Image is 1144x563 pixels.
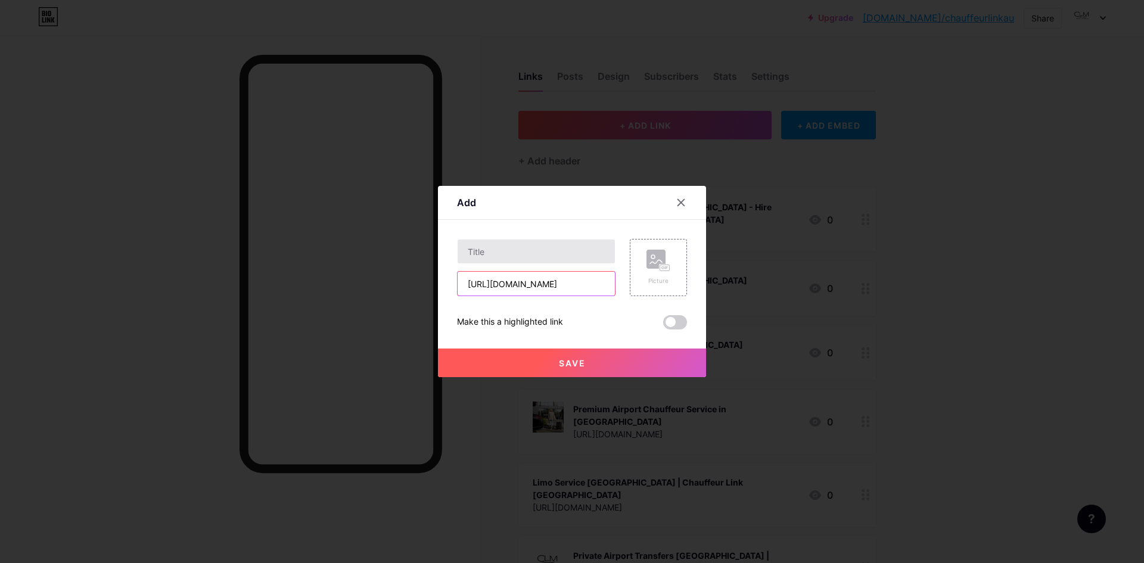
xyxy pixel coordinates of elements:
input: URL [458,272,615,296]
button: Save [438,349,706,377]
div: Add [457,195,476,210]
div: Picture [646,276,670,285]
span: Save [559,358,586,368]
input: Title [458,239,615,263]
div: Make this a highlighted link [457,315,563,329]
